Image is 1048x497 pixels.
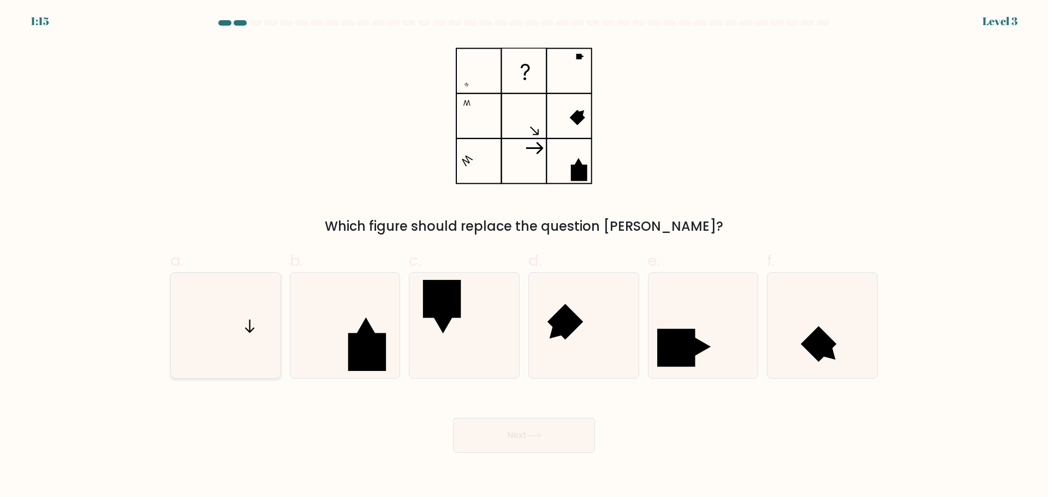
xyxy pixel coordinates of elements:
span: b. [290,250,303,271]
button: Next [453,418,595,453]
div: Level 3 [982,13,1017,29]
span: f. [767,250,775,271]
span: a. [170,250,183,271]
div: 1:15 [31,13,49,29]
span: e. [648,250,660,271]
span: c. [409,250,421,271]
span: d. [528,250,541,271]
div: Which figure should replace the question [PERSON_NAME]? [177,217,871,236]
